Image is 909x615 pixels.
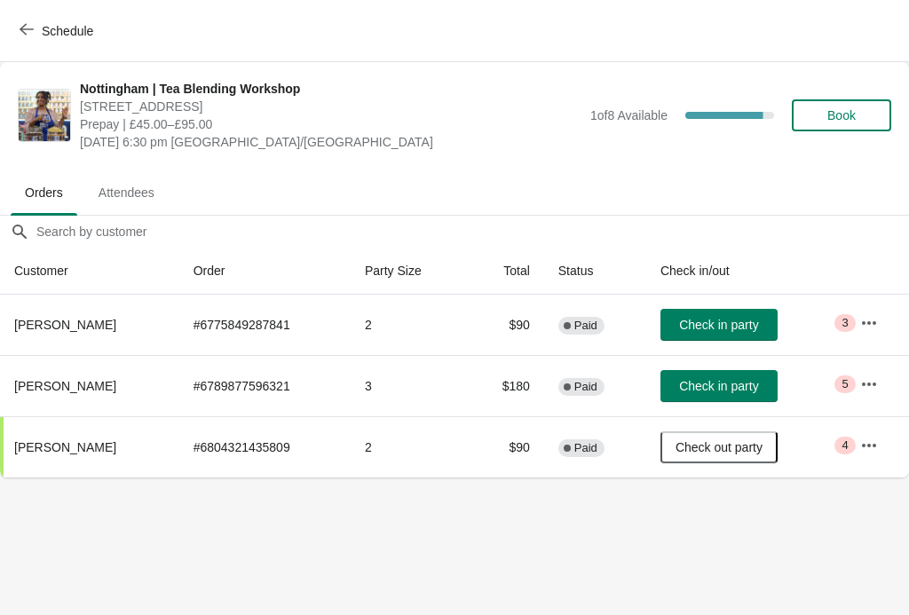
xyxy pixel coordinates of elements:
td: 2 [351,416,467,477]
td: # 6789877596321 [179,355,351,416]
span: 1 of 8 Available [590,108,668,122]
th: Party Size [351,248,467,295]
span: Book [827,108,856,122]
span: Nottingham | Tea Blending Workshop [80,80,581,98]
span: Attendees [84,177,169,209]
td: 2 [351,295,467,355]
td: # 6804321435809 [179,416,351,477]
span: [PERSON_NAME] [14,379,116,393]
span: Prepay | £45.00–£95.00 [80,115,581,133]
th: Status [544,248,646,295]
button: Check in party [660,370,778,402]
td: $90 [467,295,544,355]
span: 5 [842,377,848,391]
span: Check in party [679,379,758,393]
button: Check in party [660,309,778,341]
button: Book [792,99,891,131]
span: [PERSON_NAME] [14,440,116,454]
td: $90 [467,416,544,477]
td: 3 [351,355,467,416]
span: Schedule [42,24,93,38]
input: Search by customer [36,216,909,248]
span: Paid [574,319,597,333]
span: [PERSON_NAME] [14,318,116,332]
img: Nottingham | Tea Blending Workshop [19,90,70,141]
th: Total [467,248,544,295]
span: Check in party [679,318,758,332]
th: Check in/out [646,248,846,295]
span: Orders [11,177,77,209]
span: Paid [574,441,597,455]
span: [DATE] 6:30 pm [GEOGRAPHIC_DATA]/[GEOGRAPHIC_DATA] [80,133,581,151]
td: # 6775849287841 [179,295,351,355]
span: 3 [842,316,848,330]
span: [STREET_ADDRESS] [80,98,581,115]
td: $180 [467,355,544,416]
span: 4 [842,438,848,453]
button: Check out party [660,431,778,463]
th: Order [179,248,351,295]
span: Paid [574,380,597,394]
button: Schedule [9,15,107,47]
span: Check out party [676,440,763,454]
